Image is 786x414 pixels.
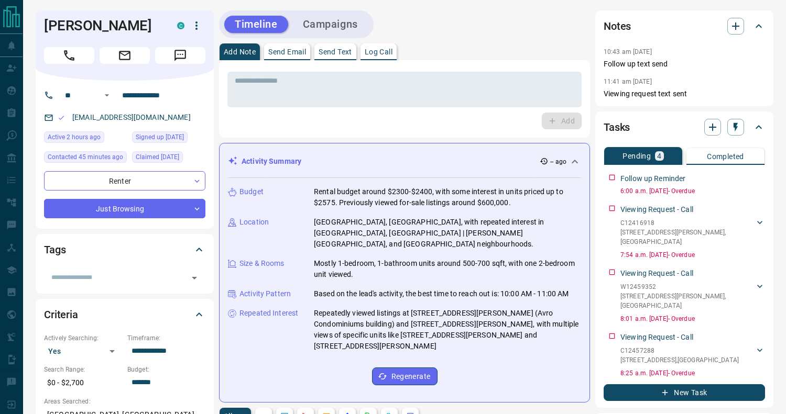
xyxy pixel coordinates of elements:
[620,346,739,355] p: C12457288
[620,204,693,215] p: Viewing Request - Call
[604,18,631,35] h2: Notes
[44,397,205,406] p: Areas Searched:
[228,152,581,171] div: Activity Summary-- ago
[224,48,256,55] p: Add Note
[44,333,122,343] p: Actively Searching:
[604,78,652,85] p: 11:41 am [DATE]
[657,152,661,160] p: 4
[604,384,765,401] button: New Task
[44,241,65,258] h2: Tags
[365,48,392,55] p: Log Call
[136,152,179,162] span: Claimed [DATE]
[239,217,269,228] p: Location
[58,114,65,121] svg: Email Valid
[101,89,113,102] button: Open
[620,173,685,184] p: Follow up Reminder
[44,302,205,327] div: Criteria
[620,344,765,367] div: C12457288[STREET_ADDRESS],[GEOGRAPHIC_DATA]
[620,314,765,323] p: 8:01 a.m. [DATE] - Overdue
[620,292,755,310] p: [STREET_ADDRESS][PERSON_NAME] , [GEOGRAPHIC_DATA]
[623,152,651,160] p: Pending
[44,374,122,391] p: $0 - $2,700
[550,157,566,166] p: -- ago
[44,47,94,64] span: Call
[136,132,184,142] span: Signed up [DATE]
[155,47,205,64] span: Message
[239,258,285,269] p: Size & Rooms
[44,131,127,146] div: Tue Oct 14 2025
[187,271,202,285] button: Open
[44,151,127,166] div: Tue Oct 14 2025
[620,282,755,292] p: W12459352
[48,132,101,142] span: Active 2 hours ago
[707,153,744,160] p: Completed
[72,113,191,121] a: [EMAIL_ADDRESS][DOMAIN_NAME]
[292,16,368,33] button: Campaigns
[268,48,306,55] p: Send Email
[314,186,581,208] p: Rental budget around $2300-$2400, with some interest in units priced up to $2575. Previously view...
[604,48,652,55] p: 10:43 am [DATE]
[620,216,765,249] div: C12416918[STREET_ADDRESS][PERSON_NAME],[GEOGRAPHIC_DATA]
[604,88,765,99] p: Viewing request text sent
[242,156,301,167] p: Activity Summary
[100,47,150,64] span: Email
[620,268,693,279] p: Viewing Request - Call
[372,367,438,385] button: Regenerate
[177,22,184,29] div: condos.ca
[604,14,765,39] div: Notes
[620,228,755,247] p: [STREET_ADDRESS][PERSON_NAME] , [GEOGRAPHIC_DATA]
[44,343,122,360] div: Yes
[620,332,693,343] p: Viewing Request - Call
[620,280,765,312] div: W12459352[STREET_ADDRESS][PERSON_NAME],[GEOGRAPHIC_DATA]
[620,355,739,365] p: [STREET_ADDRESS] , [GEOGRAPHIC_DATA]
[132,131,205,146] div: Fri Mar 17 2017
[239,288,291,299] p: Activity Pattern
[620,186,765,196] p: 6:00 a.m. [DATE] - Overdue
[239,308,298,319] p: Repeated Interest
[604,115,765,140] div: Tasks
[44,199,205,218] div: Just Browsing
[620,250,765,260] p: 7:54 a.m. [DATE] - Overdue
[604,119,630,136] h2: Tasks
[319,48,352,55] p: Send Text
[314,217,581,250] p: [GEOGRAPHIC_DATA], [GEOGRAPHIC_DATA], with repeated interest in [GEOGRAPHIC_DATA], [GEOGRAPHIC_DA...
[44,365,122,374] p: Search Range:
[224,16,288,33] button: Timeline
[132,151,205,166] div: Sat Oct 11 2025
[239,186,264,197] p: Budget
[620,368,765,378] p: 8:25 a.m. [DATE] - Overdue
[44,237,205,262] div: Tags
[44,171,205,191] div: Renter
[44,306,78,323] h2: Criteria
[604,59,765,70] p: Follow up text send
[48,152,123,162] span: Contacted 45 minutes ago
[620,218,755,228] p: C12416918
[44,17,161,34] h1: [PERSON_NAME]
[314,258,581,280] p: Mostly 1-bedroom, 1-bathroom units around 500-700 sqft, with one 2-bedroom unit viewed.
[314,288,569,299] p: Based on the lead's activity, the best time to reach out is: 10:00 AM - 11:00 AM
[127,365,205,374] p: Budget:
[127,333,205,343] p: Timeframe:
[314,308,581,352] p: Repeatedly viewed listings at [STREET_ADDRESS][PERSON_NAME] (Avro Condominiums building) and [STR...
